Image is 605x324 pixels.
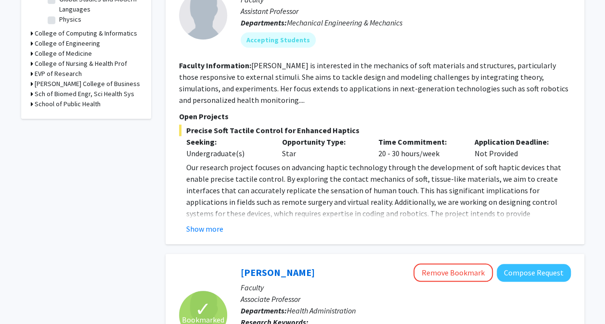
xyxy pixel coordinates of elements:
div: Undergraduate(s) [186,148,268,159]
button: Compose Request to Paulina Sockolow [497,264,571,282]
p: Application Deadline: [475,136,556,148]
iframe: Chat [7,281,41,317]
h3: EVP of Research [35,69,82,79]
a: [PERSON_NAME] [241,266,315,278]
p: Open Projects [179,111,571,122]
div: 20 - 30 hours/week [371,136,467,159]
p: Opportunity Type: [282,136,364,148]
h3: School of Public Health [35,99,101,109]
span: ✓ [195,304,211,314]
h3: [PERSON_NAME] College of Business [35,79,140,89]
b: Departments: [241,306,287,315]
b: Faculty Information: [179,61,251,70]
h3: College of Medicine [35,49,92,59]
p: Faculty [241,282,571,293]
span: Mechanical Engineering & Mechanics [287,18,402,27]
p: Seeking: [186,136,268,148]
div: Not Provided [467,136,564,159]
button: Remove Bookmark [413,263,493,282]
b: Departments: [241,18,287,27]
label: Physics [59,14,81,25]
p: Time Commitment: [378,136,460,148]
h3: College of Computing & Informatics [35,28,137,38]
h3: College of Nursing & Health Prof [35,59,127,69]
mat-chip: Accepting Students [241,32,316,48]
span: Health Administration [287,306,356,315]
p: Associate Professor [241,293,571,305]
button: Show more [186,223,223,235]
span: Precise Soft Tactile Control for Enhanced Haptics [179,125,571,136]
p: Our research project focuses on advancing haptic technology through the development of soft hapti... [186,162,571,231]
p: Assistant Professor [241,5,571,17]
fg-read-more: [PERSON_NAME] is interested in the mechanics of soft materials and structures, particularly those... [179,61,568,105]
div: Star [275,136,371,159]
h3: Sch of Biomed Engr, Sci Health Sys [35,89,134,99]
h3: College of Engineering [35,38,100,49]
